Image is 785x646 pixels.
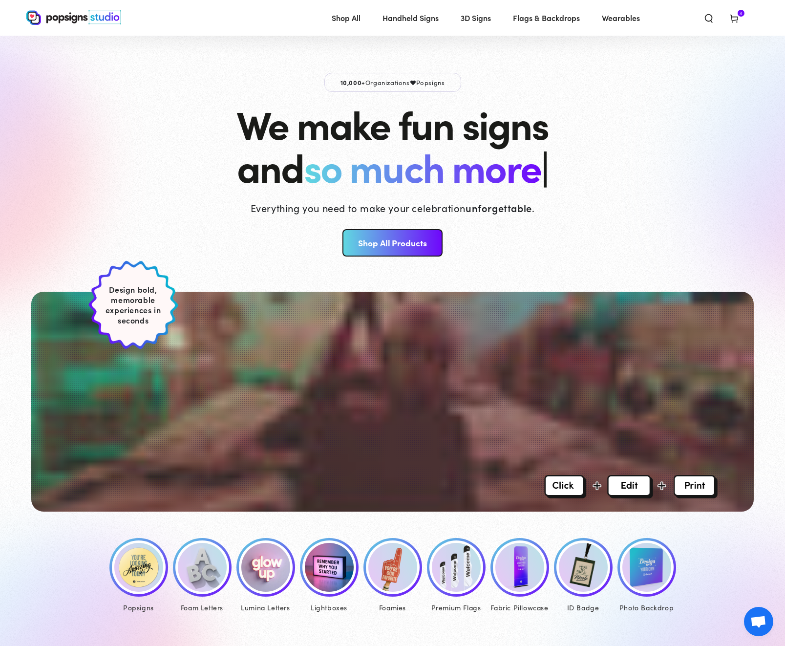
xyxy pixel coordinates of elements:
[559,543,608,592] img: ID Badge
[696,7,721,28] summary: Search our site
[304,139,541,193] span: so much more
[617,602,676,614] div: Photo Backdrop
[552,538,615,614] a: ID Badge ID Badge
[234,538,297,614] a: Lumina Letters Lumina Letters
[332,11,361,25] span: Shop All
[170,538,234,614] a: Foam Letters Foam Letters
[114,543,163,592] img: Popsigns
[453,5,498,31] a: 3D Signs
[622,543,671,592] img: Photo Backdrop
[178,543,227,592] img: Foam Letters
[488,538,552,614] a: Fabric Pillowcase Fabric Pillowcase
[432,543,481,592] img: Premium Feather Flags
[615,538,679,614] a: Photo Backdrop Photo Backdrop
[602,11,640,25] span: Wearables
[554,602,613,614] div: ID Badge
[506,5,587,31] a: Flags & Backdrops
[300,602,359,614] div: Lightboxes
[236,602,295,614] div: Lumina Letters
[324,5,368,31] a: Shop All
[461,11,491,25] span: 3D Signs
[541,138,548,194] span: |
[340,78,365,86] span: 10,000+
[375,5,446,31] a: Handheld Signs
[342,229,443,257] a: Shop All Products
[361,538,424,614] a: Foamies® Foamies
[305,543,354,592] img: Lumina Lightboxes
[490,602,549,614] div: Fabric Pillowcase
[109,602,168,614] div: Popsigns
[594,5,647,31] a: Wearables
[324,73,461,92] p: Organizations Popsigns
[241,543,290,592] img: Lumina Letters
[236,102,548,188] h1: We make fun signs and
[382,11,439,25] span: Handheld Signs
[173,602,232,614] div: Foam Letters
[744,607,773,636] a: Open chat
[251,201,535,215] p: Everything you need to make your celebration .
[495,543,544,592] img: Fabric Pillowcase
[513,11,580,25] span: Flags & Backdrops
[424,538,488,614] a: Premium Feather Flags Premium Flags
[544,475,718,498] img: Overlay Image
[363,602,422,614] div: Foamies
[297,538,361,614] a: Lumina Lightboxes Lightboxes
[368,543,417,592] img: Foamies®
[466,201,532,215] strong: unforgettable
[740,10,743,17] span: 3
[107,538,170,614] a: Popsigns Popsigns
[427,602,486,614] div: Premium Flags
